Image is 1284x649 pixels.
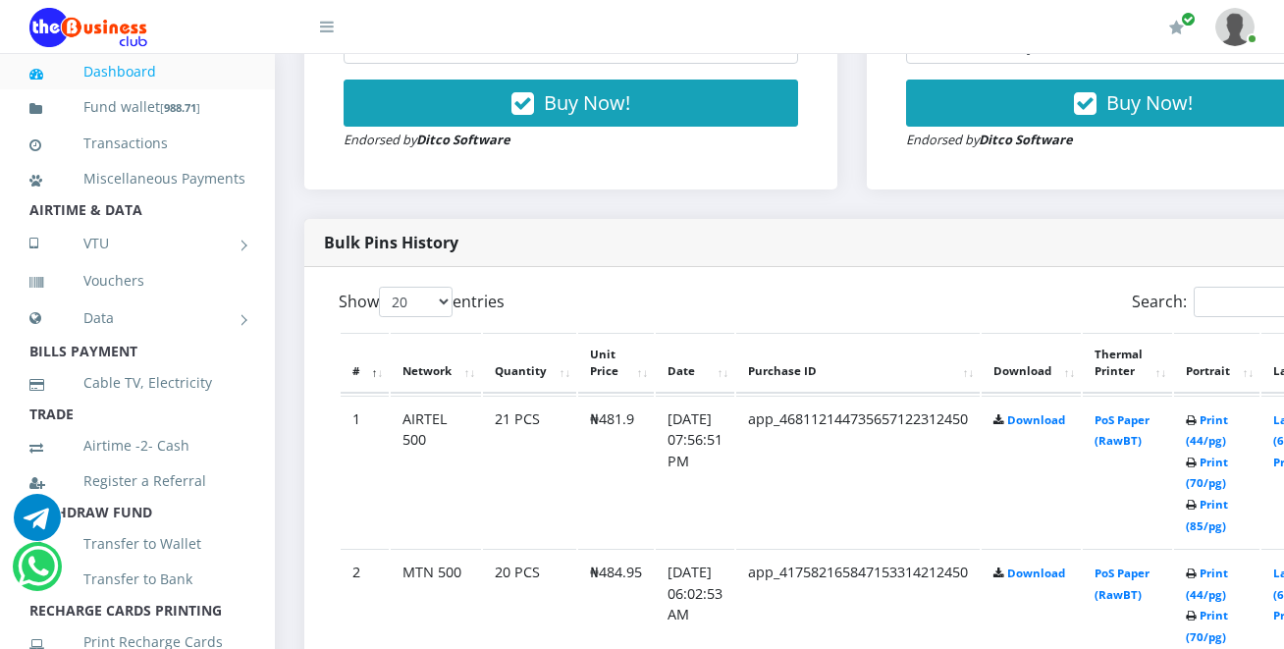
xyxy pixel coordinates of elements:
a: Transfer to Bank [29,557,245,602]
span: Buy Now! [1106,89,1193,116]
strong: Ditco Software [416,131,510,148]
th: Purchase ID: activate to sort column ascending [736,333,980,394]
th: Unit Price: activate to sort column ascending [578,333,654,394]
span: Renew/Upgrade Subscription [1181,12,1196,27]
small: Endorsed by [906,131,1073,148]
a: Fund wallet[988.71] [29,84,245,131]
td: app_468112144735657122312450 [736,396,980,548]
th: Thermal Printer: activate to sort column ascending [1083,333,1172,394]
a: Print (44/pg) [1186,566,1228,602]
a: Data [29,294,245,343]
a: Print (44/pg) [1186,412,1228,449]
th: #: activate to sort column descending [341,333,389,394]
a: Cable TV, Electricity [29,360,245,406]
strong: Bulk Pins History [324,232,458,253]
img: Logo [29,8,147,47]
th: Network: activate to sort column ascending [391,333,481,394]
small: [ ] [160,100,200,115]
td: 21 PCS [483,396,576,548]
strong: Ditco Software [979,131,1073,148]
a: VTU [29,219,245,268]
span: Buy Now! [544,89,630,116]
i: Renew/Upgrade Subscription [1169,20,1184,35]
a: Print (85/pg) [1186,497,1228,533]
td: AIRTEL 500 [391,396,481,548]
td: 1 [341,396,389,548]
td: ₦481.9 [578,396,654,548]
a: Dashboard [29,49,245,94]
td: [DATE] 07:56:51 PM [656,396,734,548]
a: Download [1007,566,1065,580]
a: Miscellaneous Payments [29,156,245,201]
a: Airtime -2- Cash [29,423,245,468]
th: Date: activate to sort column ascending [656,333,734,394]
th: Download: activate to sort column ascending [982,333,1081,394]
b: 988.71 [164,100,196,115]
a: Transactions [29,121,245,166]
th: Quantity: activate to sort column ascending [483,333,576,394]
th: Portrait: activate to sort column ascending [1174,333,1259,394]
a: PoS Paper (RawBT) [1095,566,1150,602]
a: Register a Referral [29,459,245,504]
small: Endorsed by [344,131,510,148]
a: Chat for support [18,558,58,590]
button: Buy Now! [344,80,798,127]
select: Showentries [379,287,453,317]
a: Download [1007,412,1065,427]
a: Print (70/pg) [1186,608,1228,644]
a: PoS Paper (RawBT) [1095,412,1150,449]
label: Show entries [339,287,505,317]
a: Print (70/pg) [1186,455,1228,491]
a: Vouchers [29,258,245,303]
a: Transfer to Wallet [29,521,245,567]
a: Chat for support [14,509,61,541]
img: User [1215,8,1255,46]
